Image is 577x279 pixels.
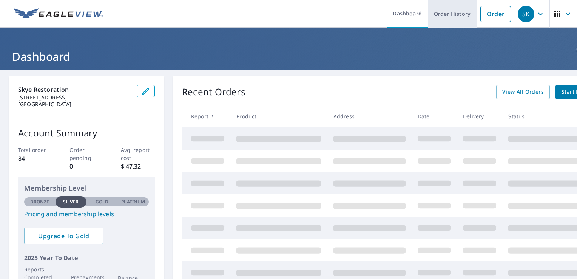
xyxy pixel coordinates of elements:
[63,198,79,205] p: Silver
[69,162,104,171] p: 0
[121,198,145,205] p: Platinum
[24,228,103,244] a: Upgrade To Gold
[412,105,457,127] th: Date
[121,146,155,162] p: Avg. report cost
[14,8,103,20] img: EV Logo
[30,198,49,205] p: Bronze
[9,49,568,64] h1: Dashboard
[69,146,104,162] p: Order pending
[457,105,502,127] th: Delivery
[96,198,108,205] p: Gold
[18,146,52,154] p: Total order
[230,105,327,127] th: Product
[327,105,412,127] th: Address
[30,232,97,240] span: Upgrade To Gold
[480,6,511,22] a: Order
[18,85,131,94] p: Skye Restoration
[24,209,149,219] a: Pricing and membership levels
[502,87,544,97] span: View All Orders
[18,126,155,140] p: Account Summary
[182,105,230,127] th: Report #
[518,6,534,22] div: SK
[496,85,550,99] a: View All Orders
[18,101,131,108] p: [GEOGRAPHIC_DATA]
[24,183,149,193] p: Membership Level
[121,162,155,171] p: $ 47.32
[18,154,52,163] p: 84
[24,253,149,262] p: 2025 Year To Date
[182,85,245,99] p: Recent Orders
[18,94,131,101] p: [STREET_ADDRESS]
